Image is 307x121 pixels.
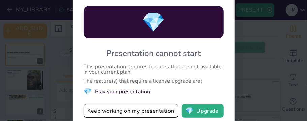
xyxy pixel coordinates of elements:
[84,104,178,118] button: Keep working on my presentation
[84,64,224,75] div: This presentation requires features that are not available in your current plan.
[142,9,165,35] span: diamond
[185,108,194,114] span: diamond
[182,104,224,118] button: diamondUpgrade
[84,87,224,96] li: Play your presentation
[84,87,92,96] span: diamond
[84,78,224,84] div: The feature(s) that require a license upgrade are:
[106,48,201,59] div: Presentation cannot start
